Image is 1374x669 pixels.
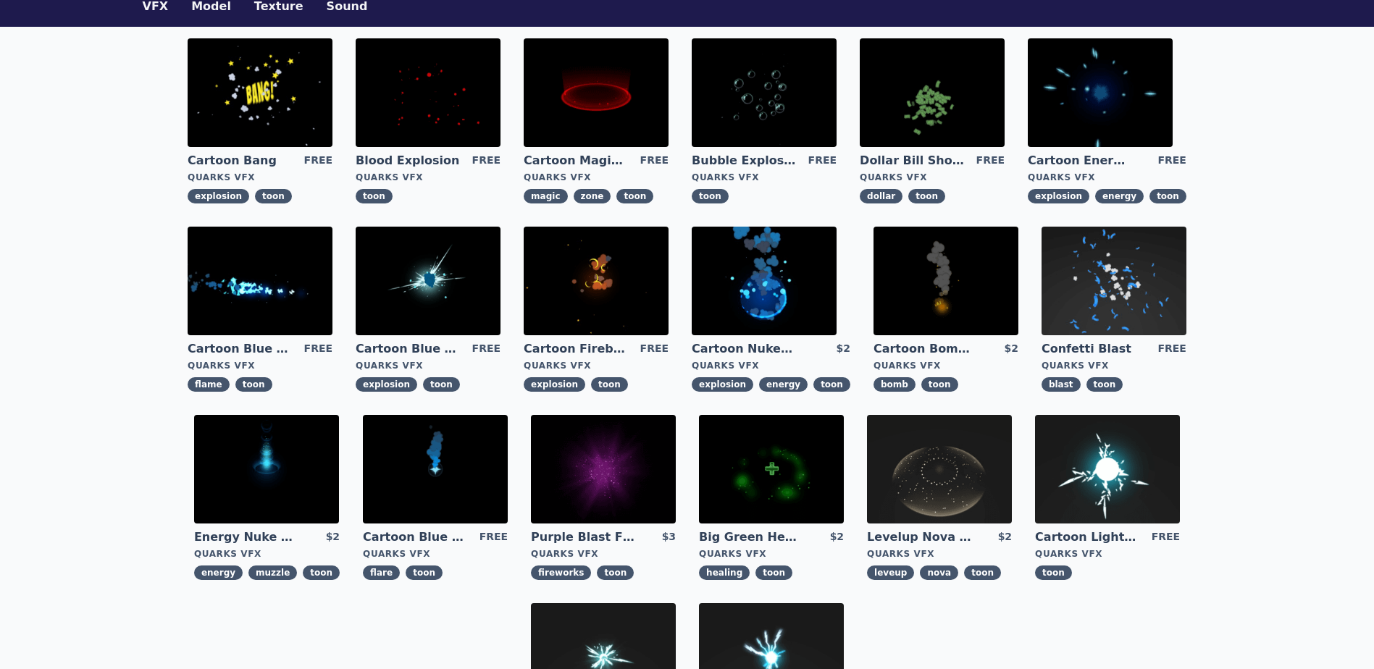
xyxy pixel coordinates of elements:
[356,341,460,357] a: Cartoon Blue Gas Explosion
[998,529,1012,545] div: $2
[188,360,332,371] div: Quarks VFX
[1028,172,1186,183] div: Quarks VFX
[303,565,340,580] span: toon
[867,415,1012,523] img: imgAlt
[640,153,669,169] div: FREE
[423,377,460,392] span: toon
[188,172,332,183] div: Quarks VFX
[356,153,460,169] a: Blood Explosion
[363,548,508,560] div: Quarks VFX
[524,227,669,335] img: imgAlt
[194,565,243,580] span: energy
[759,377,808,392] span: energy
[531,565,591,580] span: fireworks
[188,227,332,335] img: imgAlt
[616,189,653,203] span: toon
[472,153,500,169] div: FREE
[860,172,1005,183] div: Quarks VFX
[699,529,803,545] a: Big Green Healing Effect
[692,377,753,392] span: explosion
[699,565,750,580] span: healing
[574,189,611,203] span: zone
[860,153,964,169] a: Dollar Bill Shower
[1028,38,1173,147] img: imgAlt
[1035,565,1072,580] span: toon
[874,360,1018,371] div: Quarks VFX
[1095,189,1144,203] span: energy
[976,153,1005,169] div: FREE
[524,38,669,147] img: imgAlt
[836,341,850,357] div: $2
[867,529,971,545] a: Levelup Nova Effect
[921,377,958,392] span: toon
[1035,548,1180,560] div: Quarks VFX
[304,341,332,357] div: FREE
[874,227,1018,335] img: imgAlt
[356,38,500,147] img: imgAlt
[524,189,567,203] span: magic
[813,377,850,392] span: toon
[188,38,332,147] img: imgAlt
[363,565,400,580] span: flare
[662,529,676,545] div: $3
[692,153,796,169] a: Bubble Explosion
[356,227,500,335] img: imgAlt
[860,189,902,203] span: dollar
[699,415,844,523] img: imgAlt
[524,172,669,183] div: Quarks VFX
[867,565,914,580] span: leveup
[808,153,837,169] div: FREE
[597,565,634,580] span: toon
[356,172,500,183] div: Quarks VFX
[188,377,230,392] span: flame
[472,341,500,357] div: FREE
[188,341,292,357] a: Cartoon Blue Flamethrower
[640,341,669,357] div: FREE
[1086,377,1123,392] span: toon
[867,548,1012,560] div: Quarks VFX
[531,529,635,545] a: Purple Blast Fireworks
[692,172,837,183] div: Quarks VFX
[248,565,297,580] span: muzzle
[188,189,249,203] span: explosion
[1149,189,1186,203] span: toon
[363,529,467,545] a: Cartoon Blue Flare
[908,189,945,203] span: toon
[874,341,978,357] a: Cartoon Bomb Fuse
[1042,360,1186,371] div: Quarks VFX
[326,529,340,545] div: $2
[255,189,292,203] span: toon
[188,153,292,169] a: Cartoon Bang
[692,38,837,147] img: imgAlt
[830,529,844,545] div: $2
[1035,529,1139,545] a: Cartoon Lightning Ball
[406,565,443,580] span: toon
[1157,153,1186,169] div: FREE
[920,565,958,580] span: nova
[692,227,837,335] img: imgAlt
[1042,377,1081,392] span: blast
[235,377,272,392] span: toon
[356,189,393,203] span: toon
[1157,341,1186,357] div: FREE
[1042,227,1186,335] img: imgAlt
[699,548,844,560] div: Quarks VFX
[1035,415,1180,523] img: imgAlt
[194,415,339,523] img: imgAlt
[860,38,1005,147] img: imgAlt
[1042,341,1146,357] a: Confetti Blast
[531,548,676,560] div: Quarks VFX
[692,360,850,371] div: Quarks VFX
[591,377,628,392] span: toon
[479,529,508,545] div: FREE
[363,415,508,523] img: imgAlt
[531,415,676,523] img: imgAlt
[304,153,332,169] div: FREE
[356,377,417,392] span: explosion
[524,360,669,371] div: Quarks VFX
[524,377,585,392] span: explosion
[964,565,1001,580] span: toon
[692,189,729,203] span: toon
[524,153,628,169] a: Cartoon Magic Zone
[692,341,796,357] a: Cartoon Nuke Energy Explosion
